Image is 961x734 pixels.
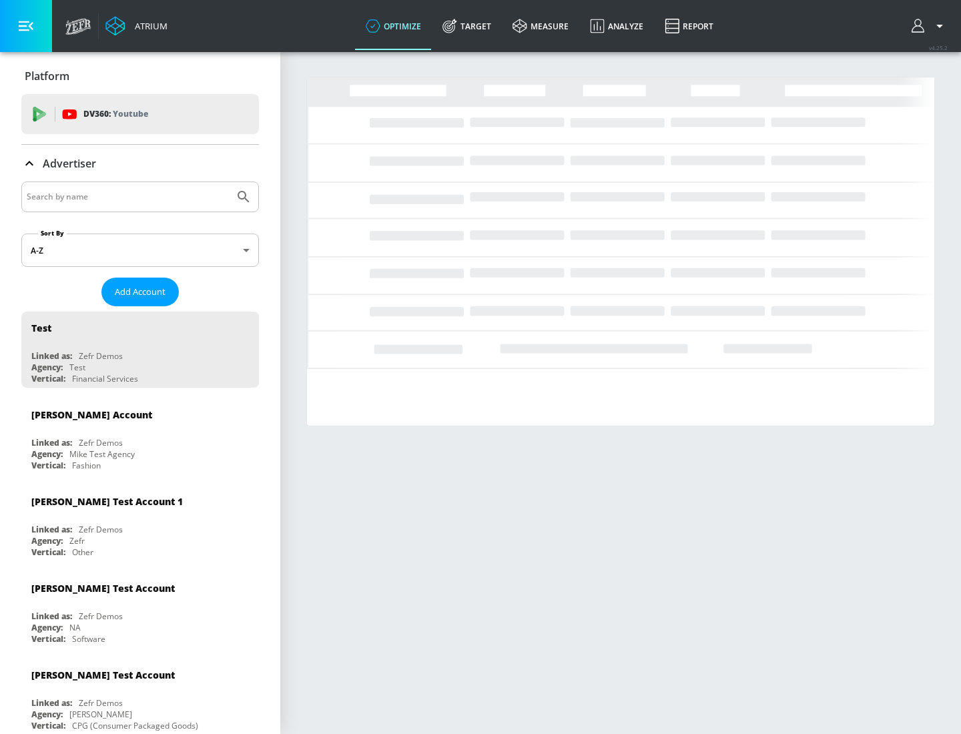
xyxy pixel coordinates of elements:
div: Zefr Demos [79,437,123,448]
div: DV360: Youtube [21,94,259,134]
div: Vertical: [31,633,65,645]
div: Linked as: [31,350,72,362]
input: Search by name [27,188,229,206]
div: NA [69,622,81,633]
a: optimize [355,2,432,50]
div: Agency: [31,362,63,373]
div: Agency: [31,448,63,460]
p: Platform [25,69,69,83]
div: TestLinked as:Zefr DemosAgency:TestVertical:Financial Services [21,312,259,388]
div: CPG (Consumer Packaged Goods) [72,720,198,731]
a: Atrium [105,16,168,36]
div: Linked as: [31,524,72,535]
a: Target [432,2,502,50]
div: [PERSON_NAME] Test Account 1Linked as:Zefr DemosAgency:ZefrVertical:Other [21,485,259,561]
div: Other [72,546,93,558]
div: Fashion [72,460,101,471]
a: Analyze [579,2,654,50]
div: Linked as: [31,437,72,448]
button: Add Account [101,278,179,306]
div: Financial Services [72,373,138,384]
label: Sort By [38,229,67,238]
div: Zefr Demos [79,350,123,362]
span: v 4.25.2 [929,44,948,51]
div: Agency: [31,622,63,633]
div: Agency: [31,709,63,720]
div: Linked as: [31,611,72,622]
div: Test [31,322,51,334]
p: DV360: [83,107,148,121]
a: Report [654,2,724,50]
div: Zefr [69,535,85,546]
div: [PERSON_NAME] AccountLinked as:Zefr DemosAgency:Mike Test AgencyVertical:Fashion [21,398,259,474]
div: Zefr Demos [79,611,123,622]
div: [PERSON_NAME] Test Account [31,582,175,595]
div: Zefr Demos [79,524,123,535]
div: Platform [21,57,259,95]
div: Atrium [129,20,168,32]
p: Advertiser [43,156,96,171]
div: [PERSON_NAME] Test Account 1 [31,495,183,508]
div: Software [72,633,105,645]
div: Vertical: [31,546,65,558]
div: [PERSON_NAME] Test AccountLinked as:Zefr DemosAgency:NAVertical:Software [21,572,259,648]
div: Vertical: [31,720,65,731]
div: Linked as: [31,697,72,709]
div: Zefr Demos [79,697,123,709]
div: [PERSON_NAME] Account [31,408,152,421]
div: Test [69,362,85,373]
div: Vertical: [31,373,65,384]
p: Youtube [113,107,148,121]
div: Vertical: [31,460,65,471]
span: Add Account [115,284,166,300]
div: [PERSON_NAME] [69,709,132,720]
div: Advertiser [21,145,259,182]
div: Mike Test Agency [69,448,135,460]
div: A-Z [21,234,259,267]
div: Agency: [31,535,63,546]
a: measure [502,2,579,50]
div: [PERSON_NAME] Test Account [31,669,175,681]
